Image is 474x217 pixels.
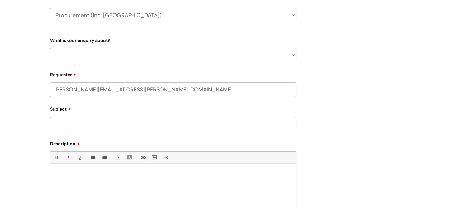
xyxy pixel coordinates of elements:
[89,154,97,161] a: • Unordered List (Ctrl-Shift-7)
[50,104,296,112] label: Subject
[150,154,158,161] a: Insert Image...
[64,154,72,161] a: Italic (Ctrl-I)
[50,82,296,97] input: Email
[50,139,296,146] label: Description
[50,37,296,43] label: What is your enquiry about?
[125,154,133,161] a: Back Color
[75,154,83,161] a: Underline(Ctrl-U)
[52,154,60,161] a: Bold (Ctrl-B)
[162,154,170,161] a: Remove formatting (Ctrl-\)
[114,154,122,161] a: Font Color
[139,154,146,161] a: Link
[100,154,108,161] a: 1. Ordered List (Ctrl-Shift-8)
[50,70,296,77] label: Requester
